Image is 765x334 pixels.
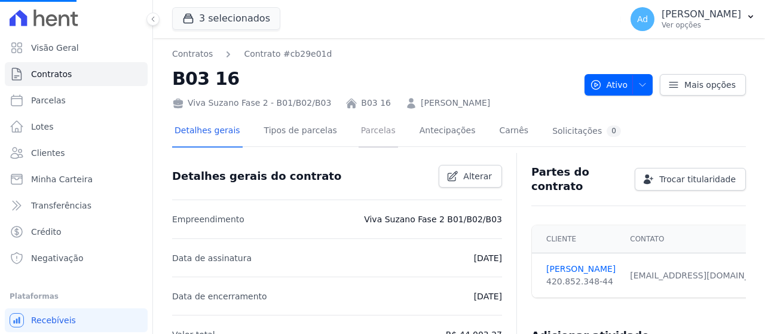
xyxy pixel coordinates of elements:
a: Detalhes gerais [172,116,243,148]
a: Tipos de parcelas [262,116,339,148]
a: Negativação [5,246,148,270]
nav: Breadcrumb [172,48,332,60]
nav: Breadcrumb [172,48,575,60]
p: Viva Suzano Fase 2 B01/B02/B03 [364,212,502,226]
a: Parcelas [5,88,148,112]
p: Empreendimento [172,212,244,226]
a: Alterar [439,165,502,188]
a: Crédito [5,220,148,244]
button: 3 selecionados [172,7,280,30]
a: Contratos [5,62,148,86]
a: Minha Carteira [5,167,148,191]
span: Clientes [31,147,65,159]
a: Parcelas [359,116,398,148]
th: Cliente [532,225,623,253]
span: Alterar [463,170,492,182]
div: 420.852.348-44 [546,275,616,288]
span: Lotes [31,121,54,133]
a: Clientes [5,141,148,165]
p: Data de assinatura [172,251,252,265]
a: Mais opções [660,74,746,96]
p: [DATE] [474,289,502,304]
button: Ad [PERSON_NAME] Ver opções [621,2,765,36]
a: Transferências [5,194,148,217]
span: Trocar titularidade [659,173,736,185]
div: 0 [607,125,621,137]
div: Plataformas [10,289,143,304]
a: B03 16 [361,97,391,109]
span: Transferências [31,200,91,212]
span: Mais opções [684,79,736,91]
a: Antecipações [417,116,478,148]
h3: Detalhes gerais do contrato [172,169,341,183]
a: Recebíveis [5,308,148,332]
button: Ativo [585,74,653,96]
a: Contratos [172,48,213,60]
span: Negativação [31,252,84,264]
a: Carnês [497,116,531,148]
a: Trocar titularidade [635,168,746,191]
span: Crédito [31,226,62,238]
a: [PERSON_NAME] [546,263,616,275]
a: [PERSON_NAME] [421,97,490,109]
span: Contratos [31,68,72,80]
p: Ver opções [662,20,741,30]
a: Solicitações0 [550,116,623,148]
a: Contrato #cb29e01d [244,48,332,60]
span: Parcelas [31,94,66,106]
span: Visão Geral [31,42,79,54]
a: Visão Geral [5,36,148,60]
p: [DATE] [474,251,502,265]
span: Ad [637,15,648,23]
p: Data de encerramento [172,289,267,304]
span: Minha Carteira [31,173,93,185]
h3: Partes do contrato [531,165,625,194]
span: Recebíveis [31,314,76,326]
p: [PERSON_NAME] [662,8,741,20]
span: Ativo [590,74,628,96]
div: Solicitações [552,125,621,137]
div: Viva Suzano Fase 2 - B01/B02/B03 [172,97,331,109]
a: Lotes [5,115,148,139]
h2: B03 16 [172,65,575,92]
